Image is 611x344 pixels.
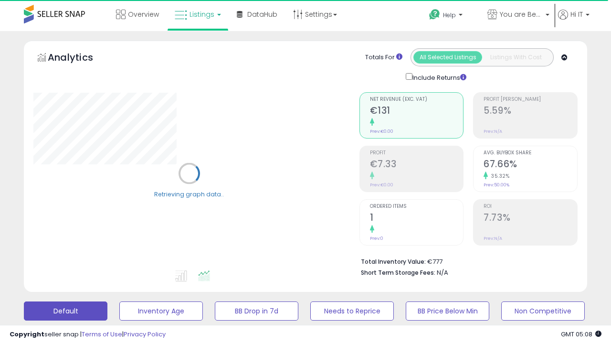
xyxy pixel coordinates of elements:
[361,255,571,267] li: €777
[488,172,509,180] small: 35.32%
[437,268,448,277] span: N/A
[429,9,441,21] i: Get Help
[500,10,543,19] span: You are Beautiful (IT)
[154,190,224,198] div: Retrieving graph data..
[128,10,159,19] span: Overview
[484,105,577,118] h2: 5.59%
[370,236,383,241] small: Prev: 0
[365,53,402,62] div: Totals For
[482,51,550,64] button: Listings With Cost
[484,159,577,172] h2: 67.66%
[484,129,502,134] small: Prev: N/A
[370,105,464,118] h2: €131
[484,182,509,188] small: Prev: 50.00%
[484,236,502,241] small: Prev: N/A
[413,51,482,64] button: All Selected Listings
[10,330,166,339] div: seller snap | |
[190,10,214,19] span: Listings
[119,301,203,321] button: Inventory Age
[370,129,393,134] small: Prev: €0.00
[361,269,435,277] b: Short Term Storage Fees:
[570,10,583,19] span: Hi IT
[370,150,464,156] span: Profit
[370,182,393,188] small: Prev: €0.00
[484,97,577,102] span: Profit [PERSON_NAME]
[370,97,464,102] span: Net Revenue (Exc. VAT)
[399,71,477,83] div: Include Returns
[48,51,112,66] h5: Analytics
[484,212,577,225] h2: 7.73%
[215,301,298,321] button: BB Drop in 7d
[443,11,456,19] span: Help
[82,330,122,339] a: Terms of Use
[247,10,277,19] span: DataHub
[421,1,479,31] a: Help
[370,212,464,225] h2: 1
[406,301,489,321] button: BB Price Below Min
[124,330,166,339] a: Privacy Policy
[24,301,107,321] button: Default
[484,204,577,209] span: ROI
[370,204,464,209] span: Ordered Items
[561,330,601,339] span: 2025-10-9 05:08 GMT
[310,301,394,321] button: Needs to Reprice
[501,301,585,321] button: Non Competitive
[361,258,426,266] b: Total Inventory Value:
[370,159,464,172] h2: €7.33
[484,150,577,156] span: Avg. Buybox Share
[558,10,590,31] a: Hi IT
[10,330,44,339] strong: Copyright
